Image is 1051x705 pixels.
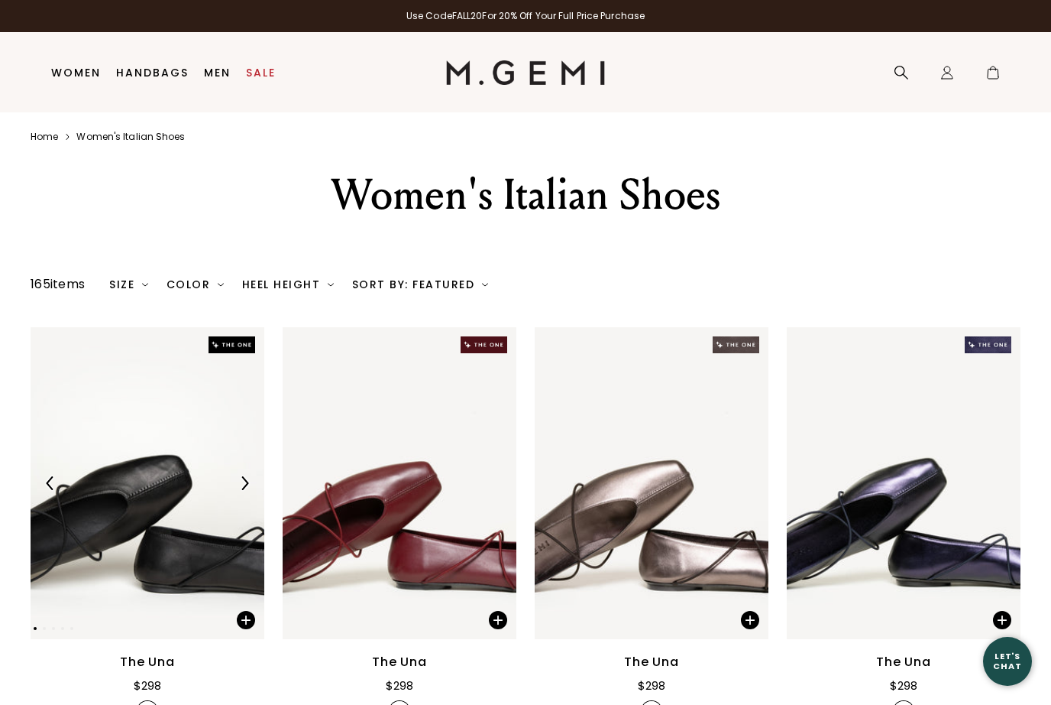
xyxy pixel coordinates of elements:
[31,131,58,143] a: Home
[352,278,488,291] div: Sort By: Featured
[134,677,161,695] div: $298
[452,9,483,22] strong: FALL20
[446,60,606,85] img: M.Gemi
[31,275,85,294] div: 165 items
[242,167,809,223] div: Women's Italian Shoes
[983,651,1032,671] div: Let's Chat
[787,327,1020,639] img: The Una
[167,278,224,291] div: Color
[242,278,334,291] div: Heel Height
[246,67,276,79] a: Sale
[116,67,189,79] a: Handbags
[109,278,148,291] div: Size
[76,131,185,143] a: Women's italian shoes
[638,677,665,695] div: $298
[535,327,768,639] img: The Una
[142,281,148,288] img: chevron-down.svg
[44,476,57,490] img: Previous Arrow
[328,281,334,288] img: chevron-down.svg
[890,677,917,695] div: $298
[238,476,251,490] img: Next Arrow
[204,67,231,79] a: Men
[120,653,175,671] div: The Una
[283,327,516,639] img: The Una
[209,336,255,353] img: The One tag
[482,281,488,288] img: chevron-down.svg
[624,653,679,671] div: The Una
[386,677,413,695] div: $298
[31,327,264,639] img: The Una
[876,653,931,671] div: The Una
[372,653,427,671] div: The Una
[218,281,224,288] img: chevron-down.svg
[51,67,101,79] a: Women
